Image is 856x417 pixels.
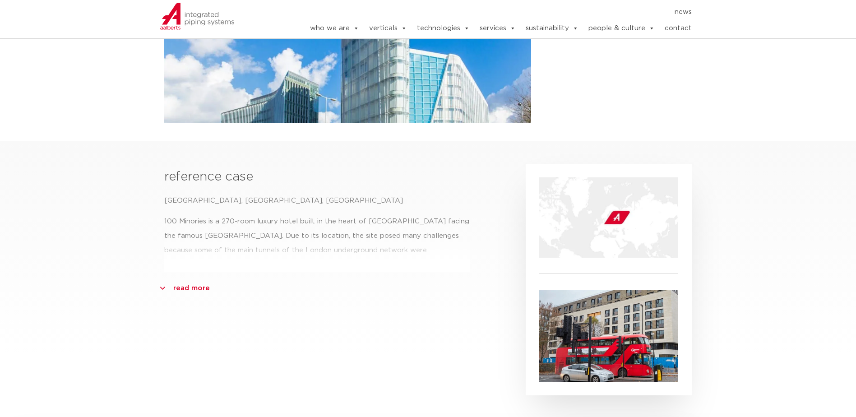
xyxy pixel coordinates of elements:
a: services [480,19,516,37]
a: technologies [417,19,470,37]
a: people & culture [588,19,655,37]
a: verticals [369,19,407,37]
a: contact [665,19,692,37]
a: news [675,5,692,19]
nav: Menu [282,5,692,19]
a: read more [173,281,210,296]
h3: reference case [164,167,470,186]
p: [GEOGRAPHIC_DATA], [GEOGRAPHIC_DATA], [GEOGRAPHIC_DATA] [164,194,470,208]
a: who we are [310,19,359,37]
p: 100 Minories is a 270-room luxury hotel built in the heart of [GEOGRAPHIC_DATA] facing the famous... [164,214,470,315]
a: sustainability [526,19,578,37]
